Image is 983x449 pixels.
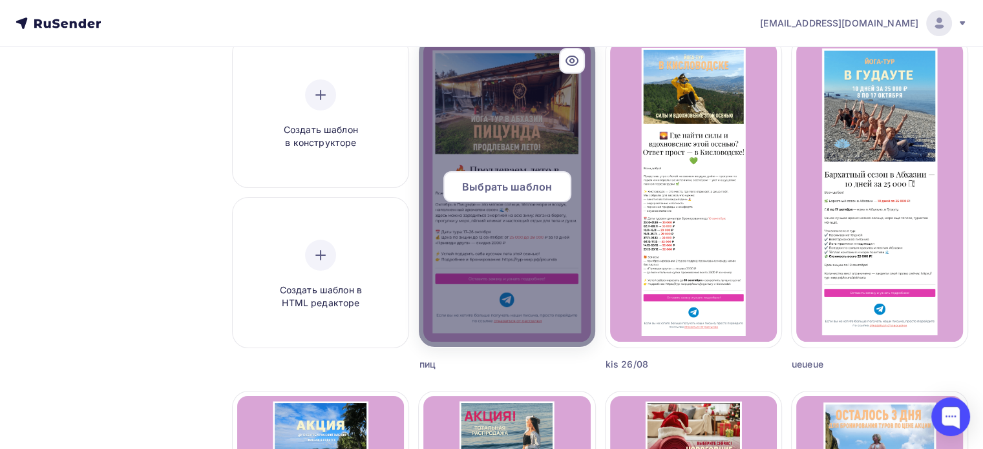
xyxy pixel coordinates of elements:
[419,358,551,371] div: пиц
[760,10,967,36] a: [EMAIL_ADDRESS][DOMAIN_NAME]
[606,358,737,371] div: kis 26/08
[259,123,382,150] span: Создать шаблон в конструкторе
[760,17,918,30] span: [EMAIL_ADDRESS][DOMAIN_NAME]
[792,358,924,371] div: ueueue
[462,179,552,194] span: Выбрать шаблон
[259,284,382,310] span: Создать шаблон в HTML редакторе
